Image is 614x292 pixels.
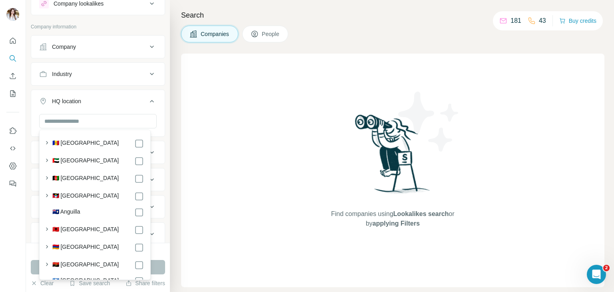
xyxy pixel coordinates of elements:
[510,16,521,26] p: 181
[52,276,119,286] label: 🇦🇶 [GEOGRAPHIC_DATA]
[31,224,165,244] button: Keywords
[181,10,604,21] h4: Search
[31,64,165,84] button: Industry
[262,30,280,38] span: People
[6,141,19,156] button: Use Surfe API
[31,197,165,216] button: Technologies
[31,279,54,287] button: Clear
[52,43,76,51] div: Company
[201,30,230,38] span: Companies
[6,51,19,66] button: Search
[52,192,119,201] label: 🇦🇬 [GEOGRAPHIC_DATA]
[6,8,19,21] img: Avatar
[52,70,72,78] div: Industry
[6,69,19,83] button: Enrich CSV
[6,176,19,191] button: Feedback
[52,174,119,184] label: 🇦🇫 [GEOGRAPHIC_DATA]
[603,265,610,271] span: 2
[52,243,119,252] label: 🇦🇲 [GEOGRAPHIC_DATA]
[6,124,19,138] button: Use Surfe on LinkedIn
[351,112,435,202] img: Surfe Illustration - Woman searching with binoculars
[31,92,165,114] button: HQ location
[393,210,449,217] span: Lookalikes search
[6,34,19,48] button: Quick start
[373,220,420,227] span: applying Filters
[52,208,80,217] label: 🇦🇮 Anguilla
[52,97,81,105] div: HQ location
[69,279,110,287] button: Save search
[31,170,165,189] button: Employees (size)
[31,23,165,30] p: Company information
[393,86,465,158] img: Surfe Illustration - Stars
[559,15,596,26] button: Buy credits
[31,37,165,56] button: Company
[587,265,606,284] iframe: Intercom live chat
[6,86,19,101] button: My lists
[6,159,19,173] button: Dashboard
[31,143,165,162] button: Annual revenue ($)
[126,279,165,287] button: Share filters
[52,260,119,270] label: 🇦🇴 [GEOGRAPHIC_DATA]
[52,156,119,166] label: 🇦🇪 [GEOGRAPHIC_DATA]
[539,16,546,26] p: 43
[52,225,119,235] label: 🇦🇱 [GEOGRAPHIC_DATA]
[52,139,119,148] label: 🇦🇩 [GEOGRAPHIC_DATA]
[329,209,457,228] span: Find companies using or by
